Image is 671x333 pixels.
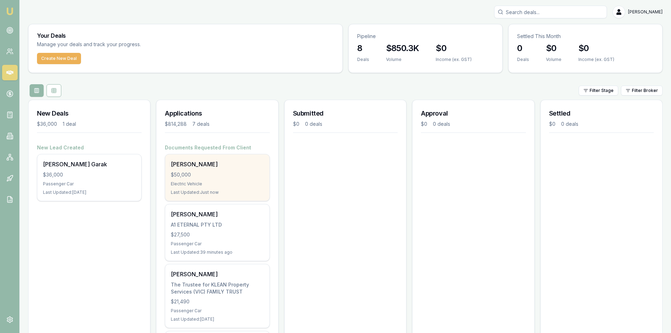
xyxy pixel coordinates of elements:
div: $36,000 [37,121,57,128]
div: [PERSON_NAME] [171,210,263,218]
div: Last Updated: 39 minutes ago [171,249,263,255]
div: [PERSON_NAME] [171,270,263,278]
button: Filter Broker [621,86,663,95]
div: Electric Vehicle [171,181,263,187]
div: $21,490 [171,298,263,305]
div: The Trustee for KLEAN Property Services (VIC) FAMILY TRUST [171,281,263,295]
h3: 0 [517,43,529,54]
h3: Settled [549,109,654,118]
div: A1 ETERNAL PTY LTD [171,221,263,228]
h3: Submitted [293,109,398,118]
button: Filter Stage [579,86,618,95]
h3: $0 [578,43,614,54]
p: Settled This Month [517,33,654,40]
span: Filter Broker [632,88,658,93]
div: Volume [546,57,561,62]
div: $0 [421,121,427,128]
div: Passenger Car [171,241,263,247]
div: Volume [386,57,419,62]
div: $27,500 [171,231,263,238]
span: [PERSON_NAME] [628,9,663,15]
input: Search deals [494,6,607,18]
h3: Your Deals [37,33,334,38]
h3: 8 [357,43,369,54]
div: Income (ex. GST) [578,57,614,62]
div: Income (ex. GST) [436,57,472,62]
h3: $850.3K [386,43,419,54]
div: Deals [517,57,529,62]
p: Pipeline [357,33,494,40]
div: Last Updated: Just now [171,190,263,195]
h4: New Lead Created [37,144,142,151]
h3: Applications [165,109,269,118]
h4: Documents Requested From Client [165,144,269,151]
h3: Approval [421,109,526,118]
h3: $0 [436,43,472,54]
span: Filter Stage [590,88,614,93]
div: $36,000 [43,171,136,178]
div: $0 [293,121,299,128]
div: 0 deals [561,121,578,128]
h3: New Deals [37,109,142,118]
div: $0 [549,121,555,128]
div: 0 deals [305,121,322,128]
div: [PERSON_NAME] [171,160,263,168]
img: emu-icon-u.png [6,7,14,16]
div: 0 deals [433,121,450,128]
div: Last Updated: [DATE] [43,190,136,195]
div: Deals [357,57,369,62]
div: [PERSON_NAME] Garak [43,160,136,168]
div: Last Updated: [DATE] [171,316,263,322]
h3: $0 [546,43,561,54]
div: $814,288 [165,121,187,128]
div: $50,000 [171,171,263,178]
div: Passenger Car [171,308,263,314]
div: 7 deals [192,121,210,128]
div: Passenger Car [43,181,136,187]
div: 1 deal [63,121,76,128]
button: Create New Deal [37,53,81,64]
p: Manage your deals and track your progress. [37,41,217,49]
